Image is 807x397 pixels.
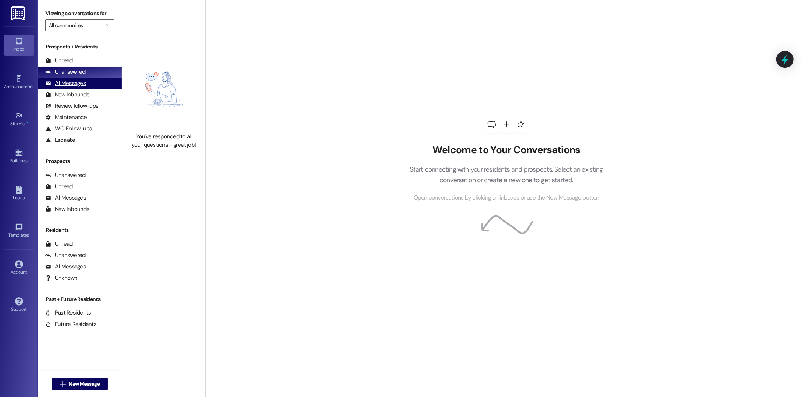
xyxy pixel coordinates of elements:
[4,221,34,241] a: Templates •
[45,240,73,248] div: Unread
[34,83,35,88] span: •
[45,8,114,19] label: Viewing conversations for
[38,226,122,234] div: Residents
[398,164,614,186] p: Start connecting with your residents and prospects. Select an existing conversation or create a n...
[4,146,34,167] a: Buildings
[68,380,100,388] span: New Message
[45,113,87,121] div: Maintenance
[45,320,96,328] div: Future Residents
[45,274,78,282] div: Unknown
[45,79,86,87] div: All Messages
[4,109,34,130] a: Site Visit •
[52,378,108,390] button: New Message
[45,309,91,317] div: Past Residents
[27,120,28,125] span: •
[45,205,89,213] div: New Inbounds
[49,19,102,31] input: All communities
[29,231,30,237] span: •
[4,35,34,55] a: Inbox
[11,6,26,20] img: ResiDesk Logo
[4,295,34,315] a: Support
[45,194,86,202] div: All Messages
[4,258,34,278] a: Account
[45,136,75,144] div: Escalate
[4,183,34,204] a: Leads
[38,295,122,303] div: Past + Future Residents
[45,91,89,99] div: New Inbounds
[45,125,92,133] div: WO Follow-ups
[45,171,86,179] div: Unanswered
[38,157,122,165] div: Prospects
[38,43,122,51] div: Prospects + Residents
[45,263,86,271] div: All Messages
[45,102,98,110] div: Review follow-ups
[45,68,86,76] div: Unanswered
[45,183,73,191] div: Unread
[60,381,65,387] i: 
[398,144,614,156] h2: Welcome to Your Conversations
[45,251,86,259] div: Unanswered
[131,133,197,149] div: You've responded to all your questions - great job!
[131,50,197,129] img: empty-state
[45,57,73,65] div: Unread
[414,193,599,203] span: Open conversations by clicking on inboxes or use the New Message button
[106,22,110,28] i: 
